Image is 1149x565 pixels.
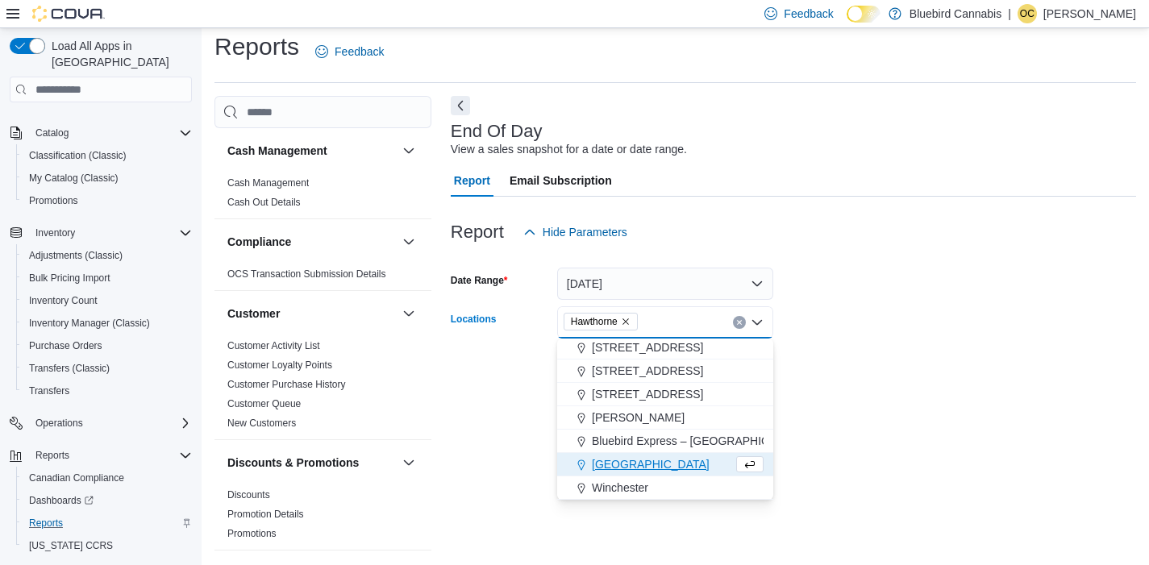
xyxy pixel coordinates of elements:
button: Operations [3,412,198,434]
span: Cash Out Details [227,196,301,209]
span: Adjustments (Classic) [29,249,123,262]
span: Transfers [29,384,69,397]
span: Customer Queue [227,397,301,410]
button: Reports [3,444,198,467]
button: Cash Management [227,143,396,159]
button: [DATE] [557,268,773,300]
span: My Catalog (Classic) [23,168,192,188]
span: Winchester [592,480,648,496]
span: [STREET_ADDRESS] [592,339,703,355]
span: Transfers (Classic) [29,362,110,375]
span: Reports [29,446,192,465]
span: Promotions [29,194,78,207]
span: Feedback [335,44,384,60]
a: Customer Queue [227,398,301,409]
span: Inventory Count [29,294,98,307]
button: Inventory Manager (Classic) [16,312,198,334]
button: [PERSON_NAME] [557,406,773,430]
button: Remove Hawthorne from selection in this group [621,317,631,326]
span: Inventory [35,226,75,239]
button: Close list of options [751,316,764,329]
span: Canadian Compliance [23,468,192,488]
span: Reports [35,449,69,462]
a: Reports [23,513,69,533]
span: Promotion Details [227,508,304,521]
span: [STREET_ADDRESS] [592,386,703,402]
a: Promotions [23,191,85,210]
button: Reports [29,446,76,465]
a: Canadian Compliance [23,468,131,488]
button: [STREET_ADDRESS] [557,383,773,406]
span: Transfers [23,381,192,401]
button: Winchester [557,476,773,500]
span: Feedback [784,6,833,22]
h3: Compliance [227,234,291,250]
button: Inventory [29,223,81,243]
span: Reports [29,517,63,530]
span: Hawthorne [564,313,638,330]
button: Hide Parameters [517,216,634,248]
h1: Reports [214,31,299,63]
a: Promotion Details [227,509,304,520]
a: Purchase Orders [23,336,109,355]
a: OCS Transaction Submission Details [227,268,386,280]
a: Feedback [309,35,390,68]
span: Catalog [35,127,69,139]
label: Date Range [451,274,508,287]
span: Reports [23,513,192,533]
span: Inventory Manager (Classic) [29,317,150,330]
button: Customer [227,305,396,322]
a: Customer Loyalty Points [227,359,332,371]
button: Transfers [16,380,198,402]
a: Adjustments (Classic) [23,246,129,265]
button: [US_STATE] CCRS [16,534,198,557]
span: Customer Loyalty Points [227,359,332,372]
span: Dashboards [29,494,94,507]
button: [STREET_ADDRESS] [557,336,773,359]
span: Cash Management [227,177,309,189]
span: [US_STATE] CCRS [29,539,113,552]
button: Catalog [29,123,75,143]
button: Discounts & Promotions [227,455,396,471]
a: Customer Activity List [227,340,320,351]
button: Classification (Classic) [16,144,198,167]
span: Catalog [29,123,192,143]
button: Operations [29,413,90,433]
div: Discounts & Promotions [214,485,431,550]
span: Customer Purchase History [227,378,346,391]
label: Locations [451,313,497,326]
button: Bluebird Express – [GEOGRAPHIC_DATA] [557,430,773,453]
span: Bluebird Express – [GEOGRAPHIC_DATA] [592,433,807,449]
button: Bulk Pricing Import [16,267,198,289]
span: Report [454,164,490,197]
a: Inventory Manager (Classic) [23,314,156,333]
span: Hawthorne [571,314,618,330]
span: Classification (Classic) [29,149,127,162]
button: Adjustments (Classic) [16,244,198,267]
div: Customer [214,336,431,439]
span: [PERSON_NAME] [592,409,685,426]
span: OCS Transaction Submission Details [227,268,386,280]
a: New Customers [227,418,296,429]
span: Promotions [23,191,192,210]
div: View a sales snapshot for a date or date range. [451,141,687,158]
span: Hide Parameters [543,224,627,240]
button: Canadian Compliance [16,467,198,489]
input: Dark Mode [847,6,880,23]
span: [STREET_ADDRESS] [592,363,703,379]
span: Bulk Pricing Import [29,272,110,285]
button: [GEOGRAPHIC_DATA] [557,453,773,476]
div: Olivia Campagna [1018,4,1037,23]
span: Inventory [29,223,192,243]
span: Discounts [227,488,270,501]
a: Cash Management [227,177,309,189]
span: Canadian Compliance [29,472,124,484]
button: Promotions [16,189,198,212]
span: Operations [35,417,83,430]
a: Transfers (Classic) [23,359,116,378]
a: Dashboards [16,489,198,512]
div: Choose from the following options [557,243,773,500]
button: Reports [16,512,198,534]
